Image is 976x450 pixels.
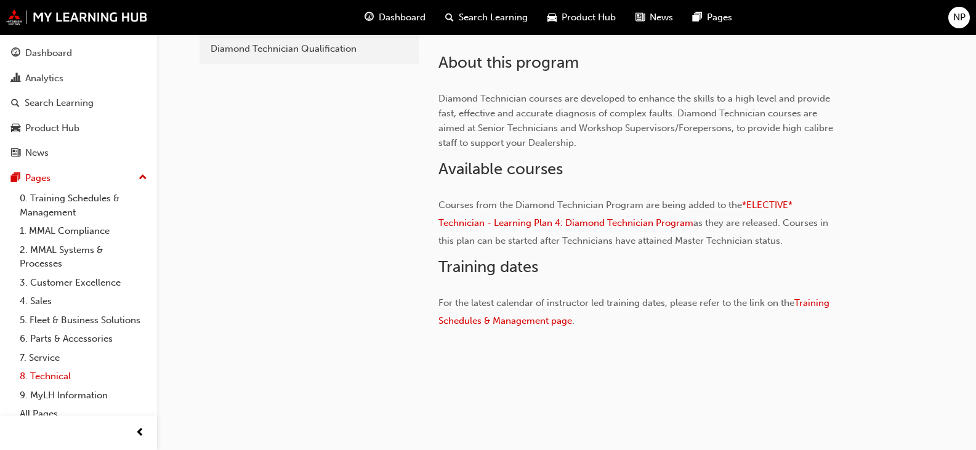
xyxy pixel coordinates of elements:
a: 0. Training Schedules & Management [15,189,152,222]
a: Product Hub [5,117,152,140]
span: . [572,315,575,326]
a: pages-iconPages [683,5,742,30]
span: car-icon [11,123,20,134]
span: search-icon [11,98,20,109]
span: Search Learning [459,10,528,25]
span: news-icon [11,148,20,159]
a: news-iconNews [626,5,683,30]
span: news-icon [635,10,645,25]
span: Training dates [438,257,538,276]
div: Search Learning [25,96,94,110]
a: All Pages [15,404,152,424]
a: Dashboard [5,42,152,65]
span: Pages [707,10,732,25]
span: up-icon [139,170,147,186]
span: search-icon [445,10,454,25]
button: Pages [5,167,152,190]
a: 6. Parts & Accessories [15,329,152,348]
div: Pages [25,171,50,185]
div: Diamond Technician Qualification [211,42,408,56]
a: Training Schedules & Management page [438,297,832,326]
span: as they are released. Courses in this plan can be started after Technicians have attained Master ... [438,217,831,246]
a: search-iconSearch Learning [435,5,538,30]
div: News [25,146,49,160]
div: Analytics [25,71,63,86]
span: Diamond Technician courses are developed to enhance the skills to a high level and provide fast, ... [438,93,836,148]
span: chart-icon [11,73,20,84]
a: News [5,142,152,164]
span: pages-icon [11,173,20,184]
a: 4. Sales [15,292,152,311]
a: 7. Service [15,348,152,368]
a: car-iconProduct Hub [538,5,626,30]
a: 2. MMAL Systems & Processes [15,241,152,273]
div: Product Hub [25,121,79,135]
span: News [650,10,673,25]
a: Search Learning [5,92,152,115]
a: 9. MyLH Information [15,386,152,405]
a: Diamond Technician Qualification [204,38,414,60]
span: About this program [438,53,579,72]
div: Dashboard [25,46,72,60]
span: guage-icon [365,10,374,25]
a: Analytics [5,67,152,90]
span: Courses from the Diamond Technician Program are being added to the [438,199,742,211]
span: car-icon [547,10,557,25]
span: Dashboard [379,10,425,25]
span: Product Hub [562,10,616,25]
span: For the latest calendar of instructor led training dates, please refer to the link on the [438,297,794,308]
span: guage-icon [11,48,20,59]
a: 5. Fleet & Business Solutions [15,311,152,330]
img: mmal [6,9,148,25]
span: pages-icon [693,10,702,25]
button: DashboardAnalyticsSearch LearningProduct HubNews [5,39,152,167]
a: 8. Technical [15,367,152,386]
a: *ELECTIVE* Technician - Learning Plan 4: Diamond Technician Program [438,199,795,228]
a: guage-iconDashboard [355,5,435,30]
a: 3. Customer Excellence [15,273,152,292]
span: NP [953,10,966,25]
span: Available courses [438,159,563,179]
span: prev-icon [135,425,145,441]
a: 1. MMAL Compliance [15,222,152,241]
button: NP [948,7,970,28]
